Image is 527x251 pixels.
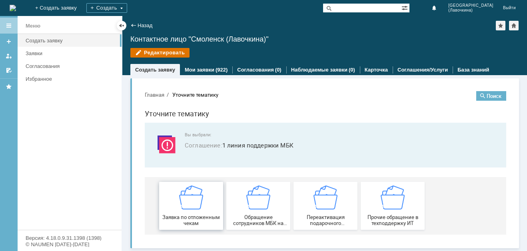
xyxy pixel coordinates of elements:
a: База знаний [457,67,489,73]
div: Избранное [26,76,108,82]
img: getfafe0041f1c547558d014b707d1d9f05 [242,101,266,125]
div: Добавить в избранное [496,21,505,30]
div: © NAUMEN [DATE]-[DATE] [26,242,114,247]
h1: Уточните тематику [6,23,368,35]
a: Мои согласования [2,64,15,77]
a: Мои заявки [185,67,214,73]
div: Сделать домашней страницей [509,21,519,30]
img: svg%3E [16,48,40,72]
div: Создать [86,3,127,13]
button: Заявка по отложенным чекам [21,97,85,145]
span: Заявка по отложенным чекам [23,129,82,141]
a: Перейти на домашнюю страницу [10,5,16,11]
div: Скрыть меню [117,21,126,30]
span: Обращение сотрудников МБК на недоступность тех. поддержки [90,129,150,141]
img: getfafe0041f1c547558d014b707d1d9f05 [108,101,132,125]
span: 1 линия поддержки МБК [46,56,358,65]
div: Заявки [26,50,117,56]
div: Меню [26,21,40,31]
a: Мои заявки [2,50,15,62]
a: Заявки [22,47,120,60]
a: Согласования [22,60,120,72]
div: Создать заявку [26,38,117,44]
img: getfafe0041f1c547558d014b707d1d9f05 [41,101,65,125]
span: (Лавочкина) [448,8,493,13]
a: Согласования [237,67,274,73]
div: Уточните тематику [34,7,80,13]
a: Прочие обращение в техподдержку ИТ [222,97,286,145]
div: (0) [275,67,281,73]
a: Наблюдаемые заявки [291,67,347,73]
button: Обращение сотрудников МБК на недоступность тех. поддержки [88,97,152,145]
div: (0) [349,67,355,73]
img: logo [10,5,16,11]
span: Переактивация подарочного сертификата [158,129,217,141]
a: Карточка [365,67,388,73]
span: Соглашение : [46,56,84,64]
div: Версия: 4.18.0.9.31.1398 (1398) [26,235,114,241]
a: Переактивация подарочного сертификата [155,97,219,145]
a: Создать заявку [2,35,15,48]
div: Согласования [26,63,117,69]
a: Соглашения/Услуги [397,67,448,73]
button: Поиск [338,6,368,16]
div: Контактное лицо "Смоленск (Лавочкина)" [130,35,519,43]
span: Вы выбрали: [46,48,358,53]
div: (922) [216,67,228,73]
span: Прочие обращение в техподдержку ИТ [225,129,284,141]
a: Создать заявку [135,67,175,73]
span: Расширенный поиск [401,4,409,11]
button: Главная [6,6,26,14]
span: [GEOGRAPHIC_DATA] [448,3,493,8]
a: Назад [138,22,152,28]
a: Создать заявку [22,34,120,47]
img: getfafe0041f1c547558d014b707d1d9f05 [175,101,199,125]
